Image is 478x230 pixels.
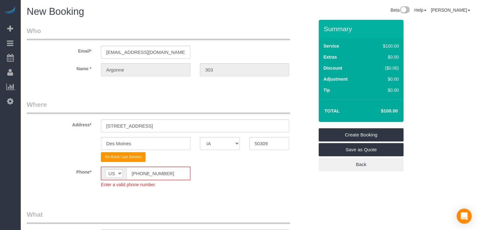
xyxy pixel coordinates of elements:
a: Help [414,8,426,13]
label: Service [323,43,339,49]
strong: Total [324,108,340,113]
label: Adjustment [323,76,348,82]
div: $0.00 [370,54,399,60]
a: Create Booking [319,128,404,141]
label: Phone* [22,167,96,175]
button: Re-Book Last Service [101,152,146,162]
input: Zip Code* [249,137,289,150]
div: $100.00 [370,43,399,49]
div: Enter a valid phone number. [101,180,190,188]
label: Email* [22,46,96,54]
img: Automaid Logo [4,6,16,15]
label: Name * [22,63,96,72]
label: Tip [323,87,330,93]
a: Beta [390,8,410,13]
span: New Booking [27,6,84,17]
legend: Where [27,100,290,114]
div: $0.00 [370,76,399,82]
a: [PERSON_NAME] [431,8,470,13]
input: First Name* [101,63,190,76]
label: Discount [323,65,342,71]
input: Last Name* [200,63,289,76]
a: Back [319,158,404,171]
img: New interface [399,6,410,14]
div: Open Intercom Messenger [457,209,472,224]
input: City* [101,137,190,150]
h4: $100.00 [362,108,398,114]
h3: Summary [324,25,400,32]
input: Phone* [126,167,190,180]
label: Extras [323,54,337,60]
div: $0.00 [370,87,399,93]
div: ($0.00) [370,65,399,71]
label: Address* [22,119,96,128]
input: Email* [101,46,190,59]
legend: What [27,210,290,224]
legend: Who [27,26,290,40]
a: Save as Quote [319,143,404,156]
